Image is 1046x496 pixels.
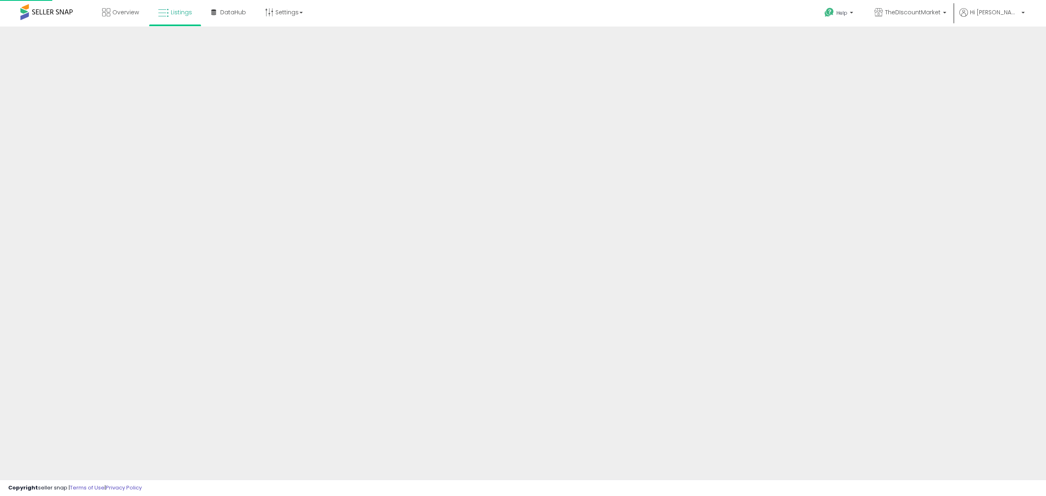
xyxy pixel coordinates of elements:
[836,9,847,16] span: Help
[818,1,861,27] a: Help
[885,8,941,16] span: TheDIscountMarket
[171,8,192,16] span: Listings
[970,8,1019,16] span: Hi [PERSON_NAME]
[959,8,1025,27] a: Hi [PERSON_NAME]
[824,7,834,18] i: Get Help
[112,8,139,16] span: Overview
[220,8,246,16] span: DataHub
